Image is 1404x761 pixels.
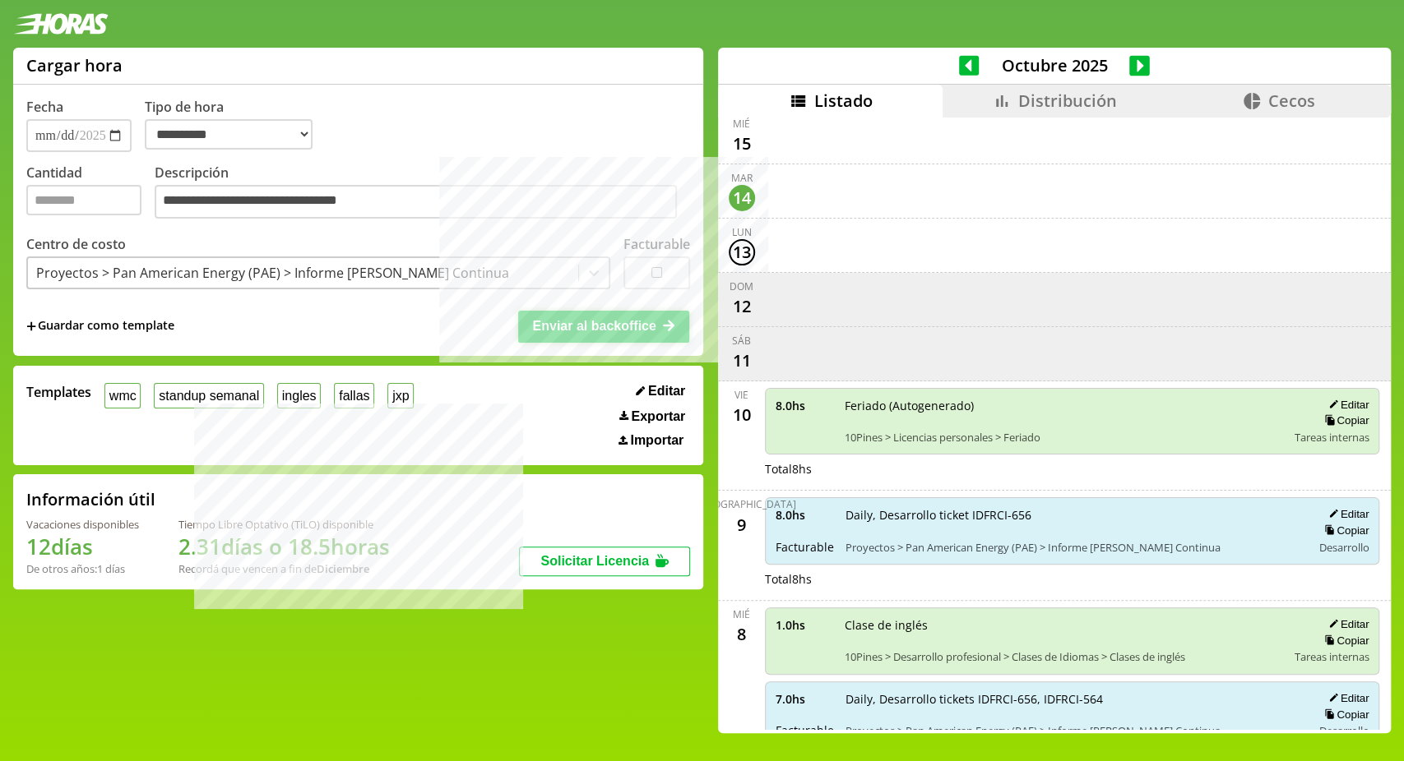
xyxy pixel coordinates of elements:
div: sáb [732,334,751,348]
div: 9 [729,511,755,537]
button: standup semanal [154,383,263,408]
h1: 2.31 días o 18.5 horas [178,532,390,561]
span: Solicitar Licencia [540,554,649,568]
button: Editar [1323,617,1369,631]
input: Cantidad [26,185,141,215]
div: 10 [729,402,755,428]
div: mié [733,117,750,131]
span: Distribución [1018,90,1117,112]
b: Diciembre [317,561,369,576]
div: Proyectos > Pan American Energy (PAE) > Informe [PERSON_NAME] Continua [36,264,509,282]
span: Facturable [776,539,834,555]
button: wmc [104,383,141,408]
span: +Guardar como template [26,317,174,335]
span: Daily, Desarrollo tickets IDFRCI-656, IDFRCI-564 [846,691,1300,707]
label: Tipo de hora [145,98,326,152]
div: scrollable content [718,118,1391,731]
div: mar [731,171,753,185]
span: Enviar al backoffice [532,319,656,333]
span: 7.0 hs [776,691,834,707]
span: 10Pines > Desarrollo profesional > Clases de Idiomas > Clases de inglés [845,649,1283,664]
button: jxp [387,383,414,408]
button: Copiar [1319,708,1369,722]
label: Fecha [26,98,63,116]
div: 15 [729,131,755,157]
button: Editar [1323,398,1369,412]
div: Tiempo Libre Optativo (TiLO) disponible [178,517,390,532]
div: Vacaciones disponibles [26,517,139,532]
div: Total 8 hs [765,461,1380,477]
div: 14 [729,185,755,211]
button: Copiar [1319,523,1369,537]
button: Solicitar Licencia [519,547,690,576]
div: De otros años: 1 días [26,561,139,576]
span: Proyectos > Pan American Energy (PAE) > Informe [PERSON_NAME] Continua [846,540,1300,555]
div: vie [734,388,748,402]
span: Templates [26,383,91,401]
button: fallas [334,383,374,408]
span: Feriado (Autogenerado) [845,398,1283,413]
button: Editar [1323,691,1369,705]
span: Listado [814,90,873,112]
div: Total 8 hs [765,571,1380,587]
span: Desarrollo [1318,723,1369,738]
span: + [26,317,36,335]
div: lun [732,225,752,239]
span: 1.0 hs [776,617,833,633]
span: Proyectos > Pan American Energy (PAE) > Informe [PERSON_NAME] Continua [846,723,1300,738]
span: Daily, Desarrollo ticket IDFRCI-656 [846,507,1300,523]
div: dom [730,279,753,293]
span: 10Pines > Licencias personales > Feriado [845,430,1283,445]
span: 8.0 hs [776,507,834,523]
label: Facturable [623,235,690,253]
span: Facturable [776,722,834,738]
label: Cantidad [26,164,155,224]
select: Tipo de hora [145,119,313,150]
button: Copiar [1319,413,1369,427]
div: 12 [729,293,755,320]
button: Exportar [614,408,690,425]
div: [DEMOGRAPHIC_DATA] [688,497,796,511]
span: Importar [630,433,683,448]
h1: 12 días [26,532,139,561]
span: Clase de inglés [845,617,1283,633]
div: 13 [729,239,755,265]
span: Octubre 2025 [979,54,1129,76]
button: ingles [277,383,321,408]
h2: Información útil [26,488,155,510]
label: Centro de costo [26,235,126,253]
span: Cecos [1268,90,1315,112]
button: Copiar [1319,634,1369,648]
span: Exportar [631,409,685,424]
label: Descripción [155,164,690,224]
span: Tareas internas [1294,430,1369,445]
span: Desarrollo [1318,540,1369,555]
div: mié [733,607,750,621]
span: 8.0 hs [776,398,833,413]
img: logotipo [13,13,109,35]
span: Editar [648,384,685,399]
div: 8 [729,621,755,648]
div: Recordá que vencen a fin de [178,561,390,576]
span: Tareas internas [1294,649,1369,664]
button: Editar [631,383,690,399]
button: Editar [1323,507,1369,521]
div: 11 [729,348,755,374]
h1: Cargar hora [26,54,123,76]
textarea: Descripción [155,185,677,219]
button: Enviar al backoffice [518,311,689,342]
